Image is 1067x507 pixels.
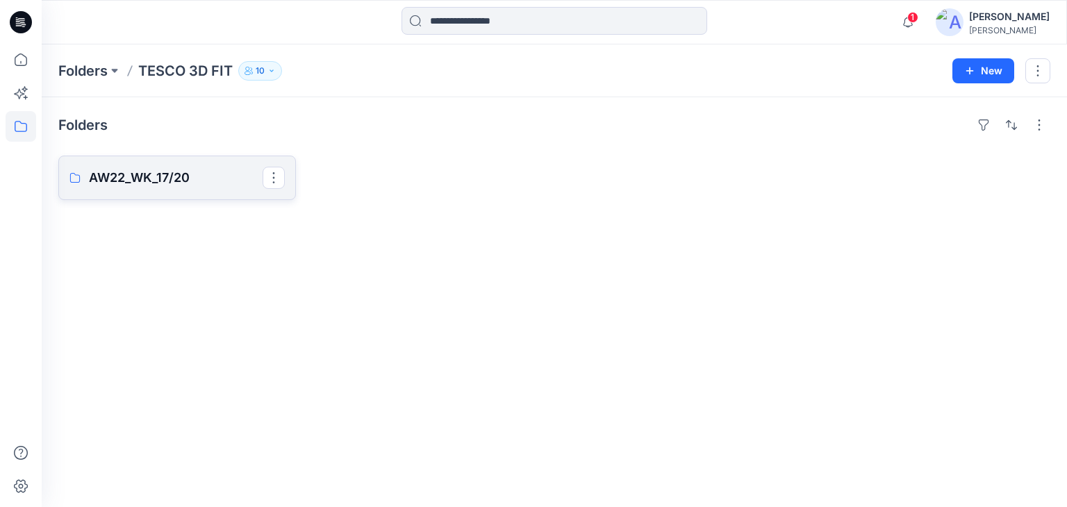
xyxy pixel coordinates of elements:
h4: Folders [58,117,108,133]
div: [PERSON_NAME] [969,8,1050,25]
div: [PERSON_NAME] [969,25,1050,35]
p: 10 [256,63,265,78]
img: avatar [936,8,963,36]
button: New [952,58,1014,83]
a: AW22_WK_17/20 [58,156,296,200]
p: TESCO 3D FIT [138,61,233,81]
button: 10 [238,61,282,81]
span: 1 [907,12,918,23]
a: Folders [58,61,108,81]
p: AW22_WK_17/20 [89,168,263,188]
